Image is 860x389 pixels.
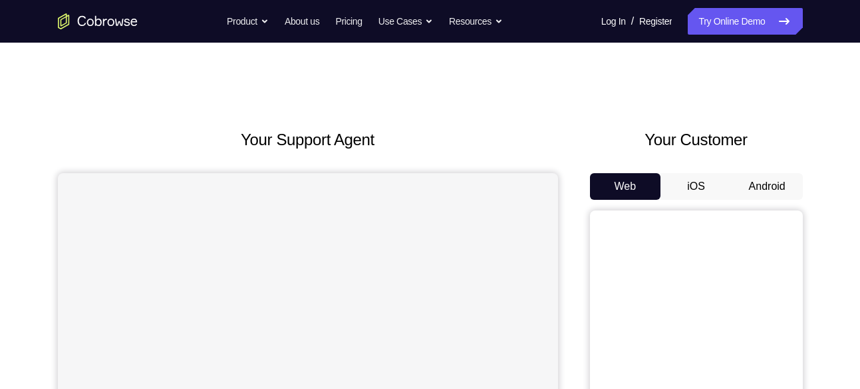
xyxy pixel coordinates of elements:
[378,8,433,35] button: Use Cases
[660,173,732,200] button: iOS
[732,173,803,200] button: Android
[688,8,802,35] a: Try Online Demo
[58,13,138,29] a: Go to the home page
[631,13,634,29] span: /
[590,173,661,200] button: Web
[335,8,362,35] a: Pricing
[227,8,269,35] button: Product
[285,8,319,35] a: About us
[590,128,803,152] h2: Your Customer
[449,8,503,35] button: Resources
[639,8,672,35] a: Register
[58,128,558,152] h2: Your Support Agent
[601,8,626,35] a: Log In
